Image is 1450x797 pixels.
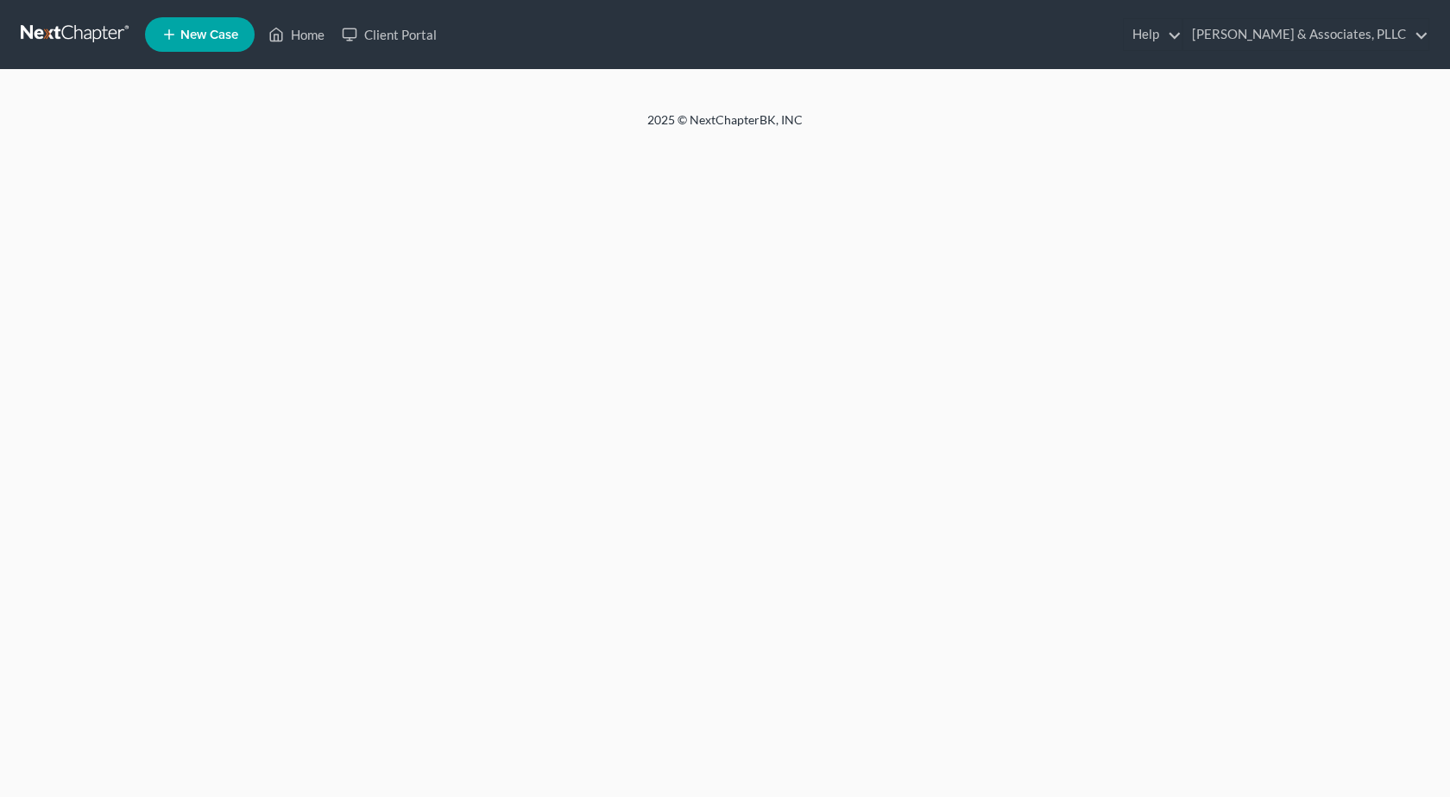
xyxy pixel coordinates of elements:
a: [PERSON_NAME] & Associates, PLLC [1183,19,1428,50]
a: Home [260,19,333,50]
a: Client Portal [333,19,445,50]
new-legal-case-button: New Case [145,17,255,52]
div: 2025 © NextChapterBK, INC [233,111,1217,142]
a: Help [1124,19,1182,50]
